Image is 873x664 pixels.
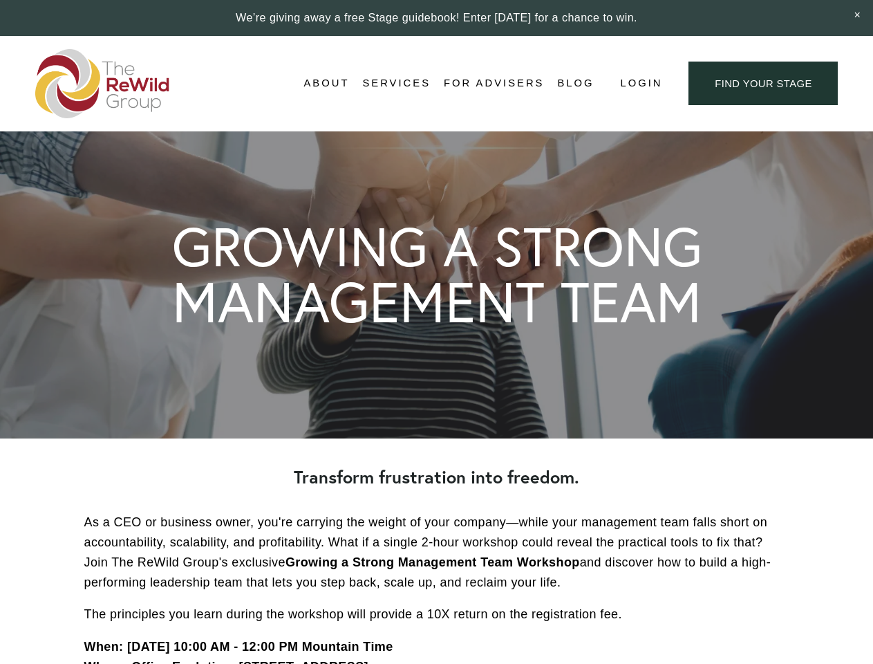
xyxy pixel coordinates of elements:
[84,513,789,592] p: As a CEO or business owner, you're carrying the weight of your company—while your management team...
[362,73,431,94] a: folder dropdown
[172,274,702,330] h1: MANAGEMENT TEAM
[362,74,431,93] span: Services
[303,74,349,93] span: About
[557,73,594,94] a: Blog
[303,73,349,94] a: folder dropdown
[84,605,789,625] p: The principles you learn during the workshop will provide a 10X return on the registration fee.
[285,555,580,569] strong: Growing a Strong Management Team Workshop
[620,74,662,93] a: Login
[35,49,171,118] img: The ReWild Group
[444,73,544,94] a: For Advisers
[84,640,124,654] strong: When:
[688,62,838,105] a: find your stage
[294,465,579,488] strong: Transform frustration into freedom.
[172,219,702,274] h1: GROWING A STRONG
